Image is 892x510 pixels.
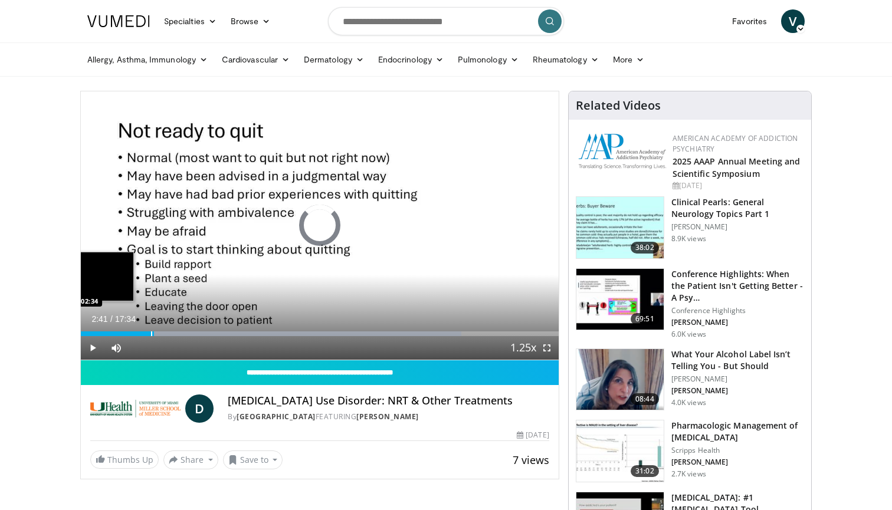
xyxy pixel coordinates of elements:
[224,9,278,33] a: Browse
[228,394,549,407] h4: [MEDICAL_DATA] Use Disorder: NRT & Other Treatments
[91,314,107,324] span: 2:41
[371,48,451,71] a: Endocrinology
[115,314,136,324] span: 17:34
[356,412,419,422] a: [PERSON_NAME]
[87,15,150,27] img: VuMedi Logo
[673,133,798,154] a: American Academy of Addiction Psychiatry
[576,349,664,410] img: 3c46fb29-c319-40f0-ac3f-21a5db39118c.png.150x105_q85_crop-smart_upscale.png
[237,412,316,422] a: [GEOGRAPHIC_DATA]
[671,458,804,467] p: [PERSON_NAME]
[328,7,564,35] input: Search topics, interventions
[163,450,218,469] button: Share
[671,398,706,407] p: 4.0K views
[297,48,371,71] a: Dermatology
[671,348,804,372] h3: What Your Alcohol Label Isn’t Telling You - But Should
[451,48,526,71] a: Pulmonology
[576,348,804,411] a: 08:44 What Your Alcohol Label Isn’t Telling You - But Should [PERSON_NAME] [PERSON_NAME] 4.0K views
[671,222,804,232] p: [PERSON_NAME]
[81,336,104,360] button: Play
[725,9,774,33] a: Favorites
[215,48,297,71] a: Cardiovascular
[110,314,113,324] span: /
[576,98,661,113] h4: Related Videos
[578,133,667,169] img: f7c290de-70ae-47e0-9ae1-04035161c232.png.150x105_q85_autocrop_double_scale_upscale_version-0.2.png
[45,252,134,301] img: image.jpeg
[671,306,804,315] p: Conference Highlights
[228,412,549,422] div: By FEATURING
[517,430,549,440] div: [DATE]
[81,331,559,336] div: Progress Bar
[671,196,804,220] h3: Clinical Pearls: General Neurology Topics Part 1
[673,156,801,179] a: 2025 AAAP Annual Meeting and Scientific Symposium
[671,469,706,479] p: 2.7K views
[671,374,804,384] p: [PERSON_NAME]
[185,394,214,423] a: D
[781,9,805,33] a: V
[526,48,606,71] a: Rheumatology
[671,386,804,396] p: [PERSON_NAME]
[576,196,804,259] a: 38:02 Clinical Pearls: General Neurology Topics Part 1 [PERSON_NAME] 8.9K views
[511,336,535,360] button: Playback Rate
[671,420,804,443] h3: Pharmacologic Management of [MEDICAL_DATA]
[104,336,128,360] button: Mute
[631,242,659,254] span: 38:02
[576,420,804,482] a: 31:02 Pharmacologic Management of [MEDICAL_DATA] Scripps Health [PERSON_NAME] 2.7K views
[631,313,659,325] span: 69:51
[81,91,559,360] video-js: Video Player
[80,48,215,71] a: Allergy, Asthma, Immunology
[576,420,664,482] img: b20a009e-c028-45a8-b15f-eefb193e12bc.150x105_q85_crop-smart_upscale.jpg
[671,268,804,304] h3: Conference Highlights: When the Patient Isn't Getting Better - A Psy…
[576,268,804,339] a: 69:51 Conference Highlights: When the Patient Isn't Getting Better - A Psy… Conference Highlights...
[90,394,181,423] img: University of Miami
[157,9,224,33] a: Specialties
[513,453,549,467] span: 7 views
[671,330,706,339] p: 6.0K views
[576,197,664,258] img: 91ec4e47-6cc3-4d45-a77d-be3eb23d61cb.150x105_q85_crop-smart_upscale.jpg
[631,465,659,477] span: 31:02
[671,234,706,244] p: 8.9K views
[631,393,659,405] span: 08:44
[535,336,559,360] button: Fullscreen
[606,48,651,71] a: More
[671,318,804,327] p: [PERSON_NAME]
[673,180,802,191] div: [DATE]
[671,446,804,455] p: Scripps Health
[223,450,283,469] button: Save to
[576,269,664,330] img: 4362ec9e-0993-4580-bfd4-8e18d57e1d49.150x105_q85_crop-smart_upscale.jpg
[90,450,159,469] a: Thumbs Up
